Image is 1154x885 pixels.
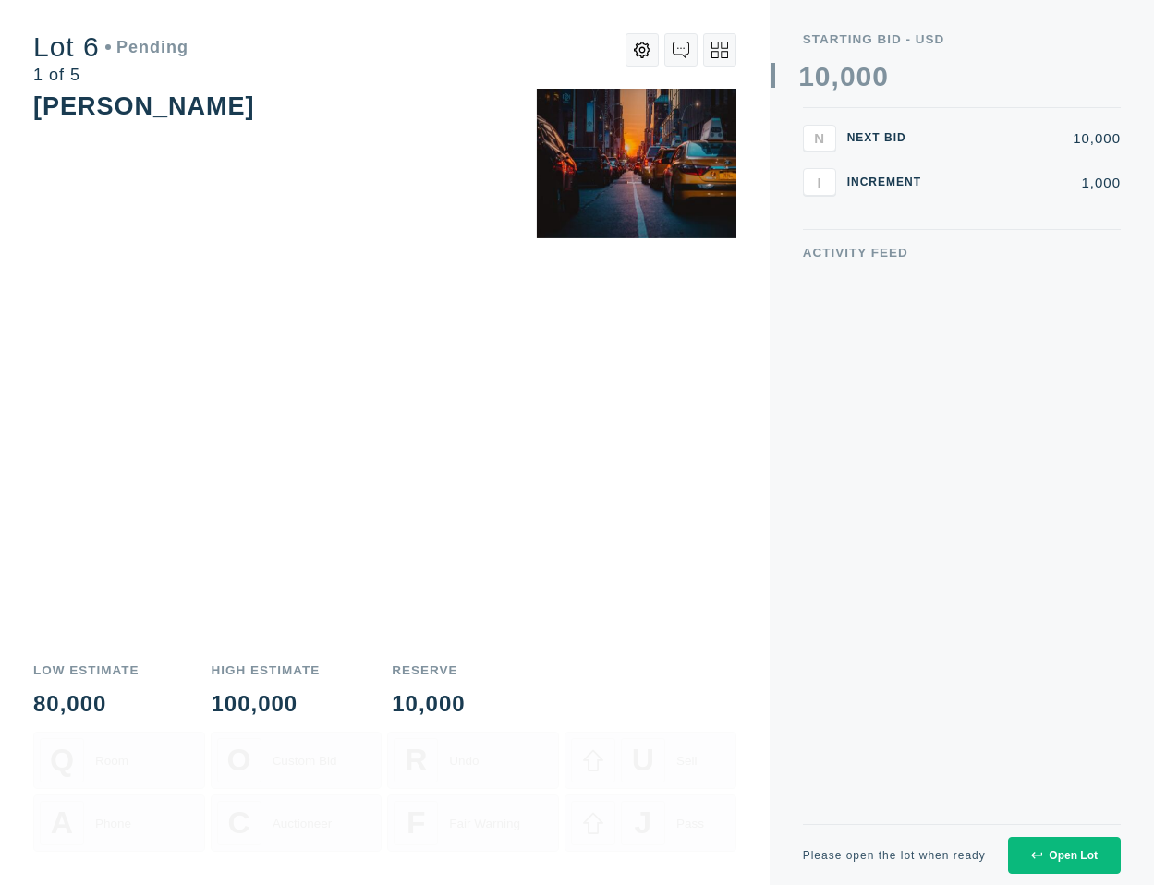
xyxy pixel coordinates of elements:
div: 10,000 [392,693,465,715]
div: 1,000 [941,176,1121,189]
button: N [803,125,836,152]
div: High Estimate [211,664,320,677]
span: N [814,130,824,146]
div: Reserve [392,664,465,677]
div: 1 [798,63,815,91]
button: I [803,168,836,196]
div: Please open the lot when ready [803,850,986,861]
div: Next Bid [847,132,930,143]
div: Open Lot [1031,849,1098,862]
div: Activity Feed [803,247,1121,260]
div: 80,000 [33,693,140,715]
div: 100,000 [211,693,320,715]
span: I [818,175,821,190]
div: Lot 6 [33,33,188,61]
div: Low Estimate [33,664,140,677]
button: Open Lot [1008,837,1121,874]
div: 10,000 [941,131,1121,145]
div: 0 [815,63,832,91]
div: Increment [847,176,930,188]
div: 1 of 5 [33,67,188,83]
div: Pending [105,39,188,55]
div: 0 [840,63,856,91]
div: , [832,63,840,340]
div: [PERSON_NAME] [33,92,255,120]
div: 0 [856,63,873,91]
div: 0 [872,63,889,91]
div: Starting Bid - USD [803,33,1121,46]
